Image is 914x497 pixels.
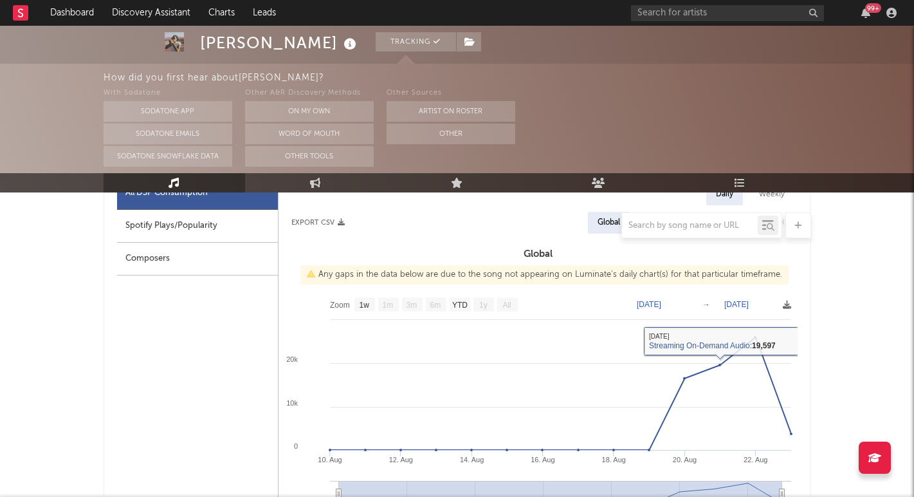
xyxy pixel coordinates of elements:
div: Daily [706,183,743,205]
text: 6m [430,301,441,310]
text: 20. Aug [672,456,696,464]
input: Search for artists [631,5,824,21]
div: All DSP Consumption [125,185,208,201]
div: With Sodatone [104,86,232,101]
text: → [702,300,710,309]
button: Word Of Mouth [245,124,374,144]
text: 16. Aug [531,456,554,464]
div: Weekly [749,183,794,205]
text: YTD [452,301,467,310]
text: 14. Aug [459,456,483,464]
div: Other Sources [387,86,515,101]
div: Other A&R Discovery Methods [245,86,374,101]
button: Artist on Roster [387,101,515,122]
button: Sodatone Snowflake Data [104,146,232,167]
text: [DATE] [637,300,661,309]
button: Sodatone App [104,101,232,122]
button: Other [387,124,515,144]
text: 20k [286,355,298,363]
button: On My Own [245,101,374,122]
div: [PERSON_NAME] [200,32,360,53]
text: 0 [293,442,297,450]
text: 1w [359,301,369,310]
text: All [502,301,511,310]
div: Any gaps in the data below are due to the song not appearing on Luminate's daily chart(s) for tha... [300,265,789,285]
text: Zoom [330,301,350,310]
text: 1m [382,301,393,310]
text: 18. Aug [601,456,625,464]
button: 99+ [861,8,870,18]
div: 99 + [865,3,881,13]
div: Composers [117,243,278,276]
text: 10. Aug [318,456,342,464]
text: 10k [286,399,298,407]
div: Spotify Plays/Popularity [117,210,278,243]
text: [DATE] [724,300,749,309]
text: 1y [479,301,488,310]
button: Other Tools [245,146,374,167]
button: Tracking [376,32,456,52]
button: Sodatone Emails [104,124,232,144]
text: 3m [406,301,417,310]
h3: Global [279,247,798,262]
div: All DSP Consumption [117,177,278,210]
text: 12. Aug [388,456,412,464]
input: Search by song name or URL [622,221,758,231]
text: 22. Aug [744,456,767,464]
